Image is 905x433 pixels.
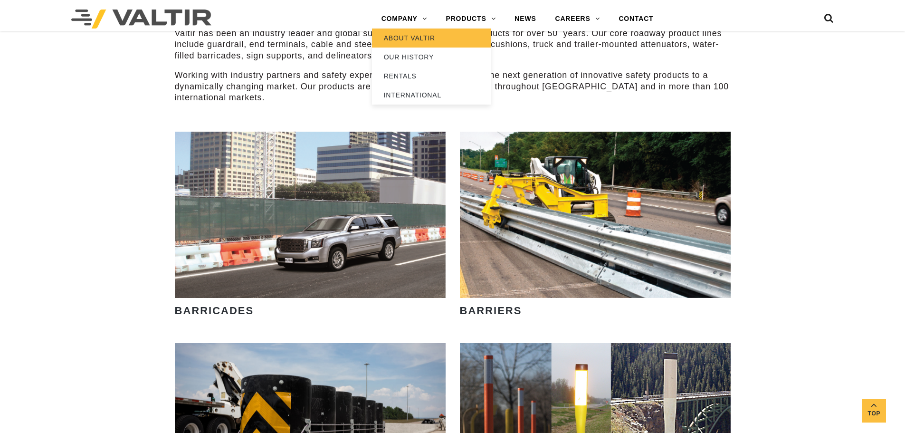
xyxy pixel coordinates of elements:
[437,10,505,29] a: PRODUCTS
[505,10,545,29] a: NEWS
[609,10,663,29] a: CONTACT
[862,408,886,419] span: Top
[372,86,491,105] a: INTERNATIONAL
[175,28,731,61] p: Valtir has been an industry leader and global supplier of highway safety products for over 50 yea...
[546,10,610,29] a: CAREERS
[460,305,522,317] strong: BARRIERS
[372,29,491,48] a: ABOUT VALTIR
[372,67,491,86] a: RENTALS
[862,399,886,423] a: Top
[372,48,491,67] a: OUR HISTORY
[372,10,437,29] a: COMPANY
[71,10,211,29] img: Valtir
[175,70,731,103] p: Working with industry partners and safety experts, Valtir continues to bring the next generation ...
[175,305,254,317] strong: BARRICADES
